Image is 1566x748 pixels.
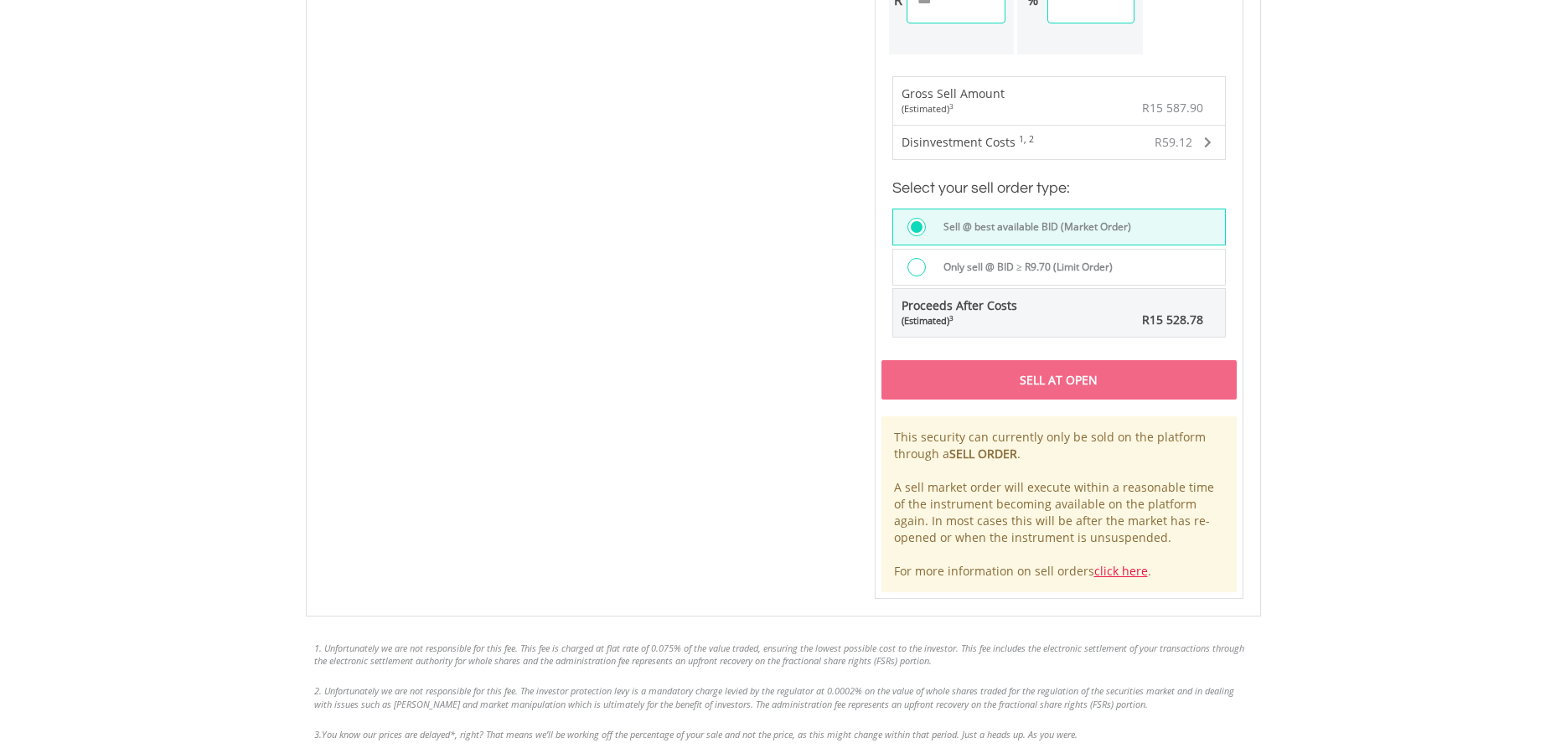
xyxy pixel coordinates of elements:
span: R15 587.90 [1142,100,1203,116]
div: (Estimated) [902,102,1005,116]
sup: 3 [949,101,954,111]
div: Sell At Open [881,360,1237,399]
span: You know our prices are delayed*, right? That means we’ll be working off the percentage of your s... [322,728,1078,740]
label: Sell @ best available BID (Market Order) [933,218,1131,236]
li: 2. Unfortunately we are not responsible for this fee. The investor protection levy is a mandatory... [314,684,1253,710]
li: 3. [314,728,1253,741]
span: R59.12 [1155,134,1192,150]
h3: Select your sell order type: [892,177,1226,200]
span: Disinvestment Costs [902,134,1016,150]
div: (Estimated) [902,314,1017,328]
span: Proceeds After Costs [902,297,1017,328]
li: 1. Unfortunately we are not responsible for this fee. This fee is charged at flat rate of 0.075% ... [314,642,1253,668]
label: Only sell @ BID ≥ R9.70 (Limit Order) [933,258,1113,276]
div: This security can currently only be sold on the platform through a . A sell market order will exe... [881,416,1237,592]
sup: 3 [949,313,954,322]
a: click here [1094,563,1148,579]
sup: 1, 2 [1019,133,1034,145]
b: SELL ORDER [949,446,1017,462]
span: R15 528.78 [1142,312,1203,328]
div: Gross Sell Amount [902,85,1005,116]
